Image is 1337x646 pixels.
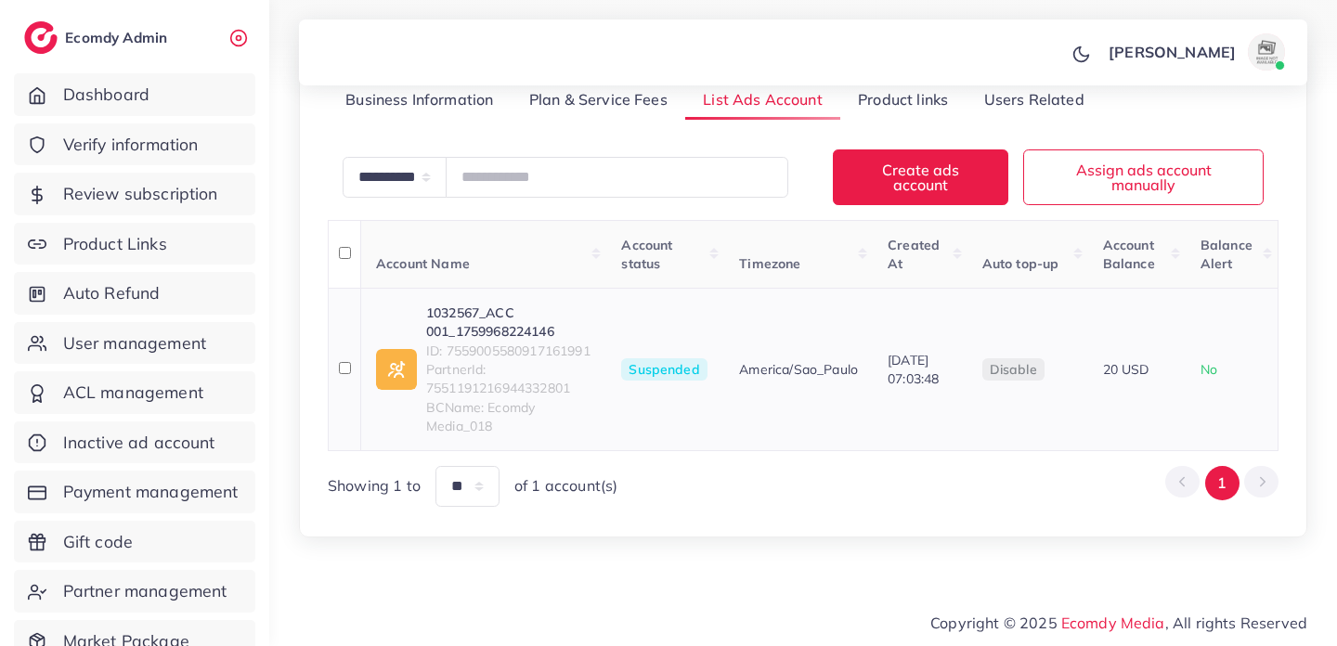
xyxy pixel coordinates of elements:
[426,304,591,342] a: 1032567_ACC 001_1759968224146
[512,81,685,121] a: Plan & Service Fees
[739,255,800,272] span: Timezone
[14,421,255,464] a: Inactive ad account
[739,360,858,379] span: America/Sao_Paulo
[621,237,672,272] span: Account status
[376,349,417,390] img: ic-ad-info.7fc67b75.svg
[14,521,255,563] a: Gift code
[65,29,172,46] h2: Ecomdy Admin
[63,381,203,405] span: ACL management
[833,149,1008,204] button: Create ads account
[514,475,617,497] span: of 1 account(s)
[685,81,840,121] a: List Ads Account
[328,475,421,497] span: Showing 1 to
[328,81,512,121] a: Business Information
[14,322,255,365] a: User management
[426,398,591,436] span: BCName: Ecomdy Media_018
[14,173,255,215] a: Review subscription
[14,123,255,166] a: Verify information
[1103,361,1149,378] span: 20 USD
[24,21,58,54] img: logo
[1201,361,1217,378] span: No
[1201,237,1253,272] span: Balance Alert
[930,612,1307,634] span: Copyright © 2025
[1165,612,1307,634] span: , All rights Reserved
[63,133,199,157] span: Verify information
[63,281,161,305] span: Auto Refund
[1098,33,1292,71] a: [PERSON_NAME]avatar
[14,471,255,513] a: Payment management
[840,81,966,121] a: Product links
[1061,614,1165,632] a: Ecomdy Media
[888,352,939,387] span: [DATE] 07:03:48
[14,272,255,315] a: Auto Refund
[1165,466,1279,500] ul: Pagination
[14,223,255,265] a: Product Links
[63,182,218,206] span: Review subscription
[1248,33,1285,71] img: avatar
[888,237,940,272] span: Created At
[24,21,172,54] a: logoEcomdy Admin
[63,232,167,256] span: Product Links
[63,331,206,355] span: User management
[621,358,707,381] span: Suspended
[1023,149,1264,204] button: Assign ads account manually
[1205,466,1240,500] button: Go to page 1
[63,530,133,554] span: Gift code
[990,361,1037,378] span: disable
[1109,41,1236,63] p: [PERSON_NAME]
[14,570,255,613] a: Partner management
[14,371,255,414] a: ACL management
[1103,237,1155,272] span: Account Balance
[426,342,591,360] span: ID: 7559005580917161991
[63,83,149,107] span: Dashboard
[63,579,227,603] span: Partner management
[14,73,255,116] a: Dashboard
[63,431,215,455] span: Inactive ad account
[982,255,1059,272] span: Auto top-up
[376,255,470,272] span: Account Name
[426,360,591,398] span: PartnerId: 7551191216944332801
[63,480,239,504] span: Payment management
[966,81,1101,121] a: Users Related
